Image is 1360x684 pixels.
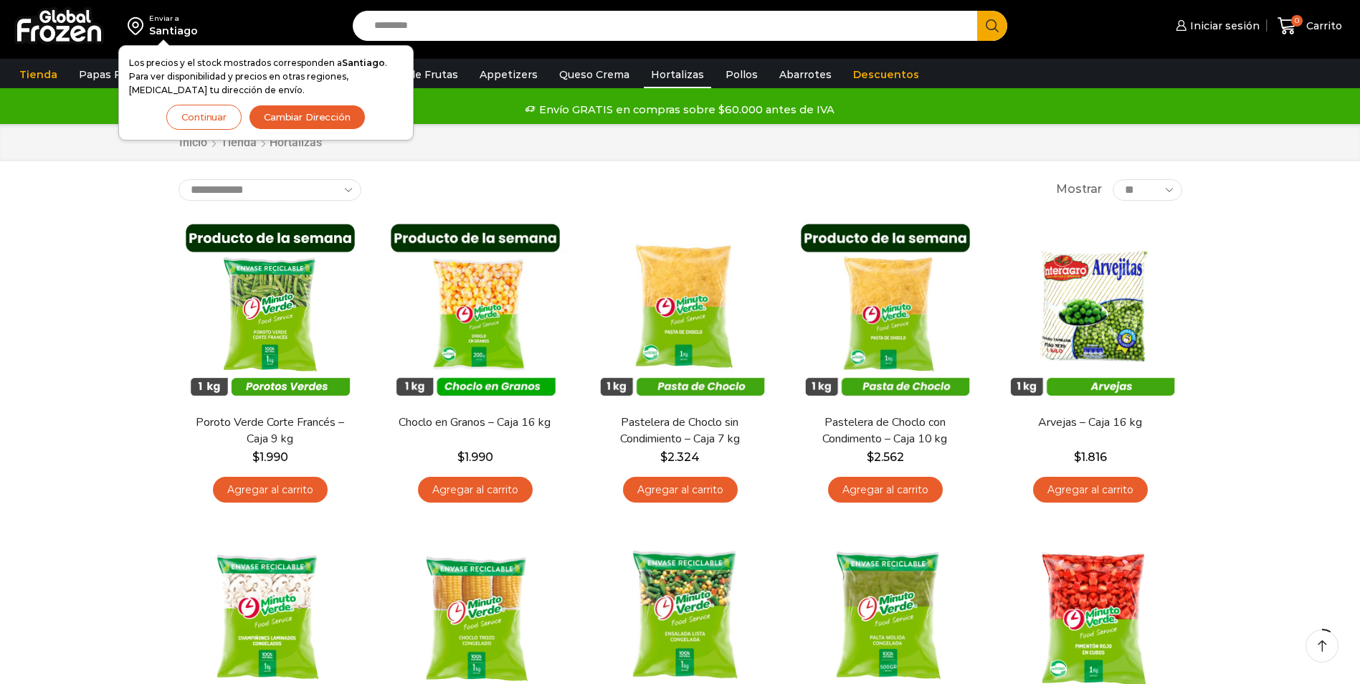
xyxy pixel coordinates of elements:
a: Iniciar sesión [1172,11,1260,40]
span: Carrito [1303,19,1342,33]
button: Continuar [166,105,242,130]
div: Enviar a [149,14,198,24]
button: Cambiar Dirección [249,105,366,130]
a: Tienda [12,61,65,88]
span: $ [252,450,260,464]
a: Pastelera de Choclo con Condimento – Caja 10 kg [802,414,967,447]
a: Pastelera de Choclo sin Condimiento – Caja 7 kg [597,414,762,447]
bdi: 2.324 [660,450,700,464]
a: Pollos [718,61,765,88]
span: $ [867,450,874,464]
a: Agregar al carrito: “Pastelera de Choclo sin Condimiento - Caja 7 kg” [623,477,738,503]
h1: Hortalizas [270,136,322,149]
a: Inicio [179,135,208,151]
a: 0 Carrito [1274,9,1346,43]
nav: Breadcrumb [179,135,322,151]
span: $ [1074,450,1081,464]
div: Santiago [149,24,198,38]
a: Papas Fritas [72,61,151,88]
select: Pedido de la tienda [179,179,361,201]
span: $ [457,450,465,464]
span: $ [660,450,667,464]
a: Abarrotes [772,61,839,88]
bdi: 1.990 [457,450,493,464]
bdi: 1.816 [1074,450,1107,464]
bdi: 1.990 [252,450,288,464]
a: Pulpa de Frutas [368,61,465,88]
a: Agregar al carrito: “Pastelera de Choclo con Condimento - Caja 10 kg” [828,477,943,503]
a: Hortalizas [644,61,711,88]
span: 0 [1291,15,1303,27]
a: Choclo en Granos – Caja 16 kg [392,414,557,431]
p: Los precios y el stock mostrados corresponden a . Para ver disponibilidad y precios en otras regi... [129,56,403,98]
a: Tienda [220,135,257,151]
a: Poroto Verde Corte Francés – Caja 9 kg [187,414,352,447]
span: Mostrar [1056,181,1102,198]
a: Agregar al carrito: “Poroto Verde Corte Francés - Caja 9 kg” [213,477,328,503]
a: Descuentos [846,61,926,88]
a: Appetizers [472,61,545,88]
span: Iniciar sesión [1187,19,1260,33]
a: Agregar al carrito: “Arvejas - Caja 16 kg” [1033,477,1148,503]
button: Search button [977,11,1007,41]
bdi: 2.562 [867,450,904,464]
img: address-field-icon.svg [128,14,149,38]
a: Queso Crema [552,61,637,88]
a: Arvejas – Caja 16 kg [1007,414,1172,431]
a: Agregar al carrito: “Choclo en Granos - Caja 16 kg” [418,477,533,503]
strong: Santiago [342,57,385,68]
